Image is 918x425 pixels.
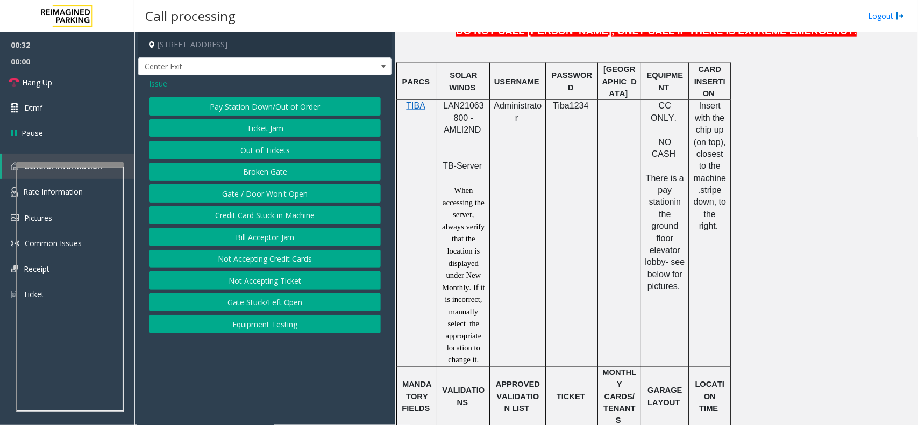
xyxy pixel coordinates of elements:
span: LOCATION TIME [695,380,725,413]
img: 'icon' [11,187,18,197]
span: [GEOGRAPHIC_DATA] [602,65,637,98]
span: GARAGE LAYOUT [647,386,684,407]
img: 'icon' [11,265,18,272]
button: Pay Station Down/Out of Order [149,97,381,116]
span: EQUIPMENT [647,71,684,91]
span: VALIDATIONS [442,386,485,407]
span: NO CASH [652,138,675,159]
img: 'icon' [11,214,19,221]
button: Credit Card Stuck in Machine [149,206,381,225]
img: 'icon' [11,239,19,248]
span: Dtmf [24,102,42,113]
h4: [STREET_ADDRESS] [138,32,392,57]
span: There is a [646,174,684,183]
a: TIBA [406,102,425,110]
a: Logout [868,10,905,21]
span: Tiba1234 [553,101,589,110]
span: CC ONLY [651,101,674,122]
span: USERNAME [494,77,539,86]
a: General Information [2,154,134,179]
img: logout [896,10,905,21]
button: Gate Stuck/Left Open [149,293,381,312]
button: Not Accepting Credit Cards [149,250,381,268]
span: PASSWORD [551,71,592,91]
span: pay station [649,185,674,206]
span: Pause [22,127,43,139]
span: CARD INSERTION [694,65,725,98]
button: Equipment Testing [149,315,381,333]
span: APPROVED VALIDATION LIST [496,380,542,413]
img: 'icon' [11,290,18,299]
span: stripe down, to the right. [694,185,729,230]
span: When accessing the server, always verify that the location is displayed under New Monthly. If it ... [442,186,487,364]
span: (on top), closest to the machine [694,138,729,183]
span: Issue [149,78,167,89]
button: Bill Acceptor Jam [149,228,381,246]
span: DO NOT CALL [PERSON_NAME], ONLY CALL IF THERE IS EXTREME EMERGENCY. [456,25,857,37]
span: PARCS [402,77,430,86]
span: MANDATORY FIELDS [402,380,431,413]
button: Broken Gate [149,163,381,181]
span: nsert with the chip up [695,101,727,134]
span: Hang Up [22,77,52,88]
span: . [674,113,677,123]
span: I [699,101,701,110]
button: Ticket Jam [149,119,381,138]
button: Not Accepting Ticket [149,271,381,290]
span: General Information [24,161,102,171]
button: Out of Tickets [149,141,381,159]
img: 'icon' [11,162,19,170]
span: Center Exit [139,58,340,75]
span: SOLAR WINDS [449,71,479,91]
button: Gate / Door Won't Open [149,184,381,203]
h3: Call processing [140,3,241,29]
span: TIBA [406,101,425,110]
span: TICKET [557,393,585,401]
span: . [698,185,700,195]
span: TB-Server [443,161,482,170]
span: LAN21063800 - AMLI2ND [443,101,484,134]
